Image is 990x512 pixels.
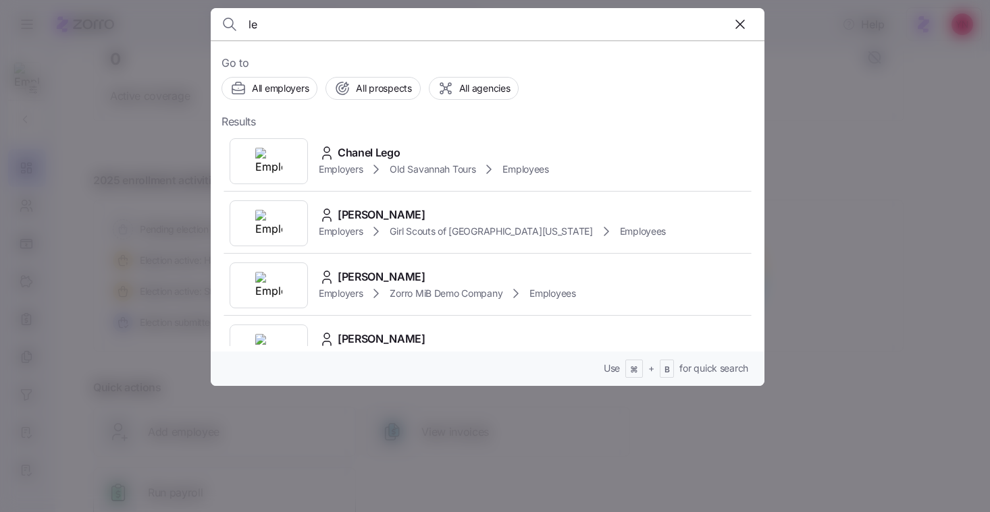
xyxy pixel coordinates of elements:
span: Zorro MiB Demo Company [390,287,502,300]
button: All employers [222,77,317,100]
span: + [648,362,654,375]
span: Use [604,362,620,375]
img: Employer logo [255,272,282,299]
span: Employees [529,287,575,300]
span: All employers [252,82,309,95]
span: ⌘ [630,364,638,376]
span: Chanel Lego [338,144,400,161]
span: for quick search [679,362,748,375]
span: [PERSON_NAME] [338,268,425,285]
button: All agencies [429,77,519,100]
span: Employers [319,287,363,300]
span: Go to [222,55,754,72]
span: B [665,364,670,376]
span: Old Savannah Tours [390,163,475,176]
span: Employees [502,163,548,176]
img: Employer logo [255,334,282,361]
span: All agencies [459,82,511,95]
span: [PERSON_NAME] [338,331,425,347]
img: Employer logo [255,148,282,175]
img: Employer logo [255,210,282,237]
button: All prospects [325,77,420,100]
span: [PERSON_NAME] [338,206,425,223]
span: Girl Scouts of [GEOGRAPHIC_DATA][US_STATE] [390,225,592,238]
span: All prospects [356,82,411,95]
span: Employers [319,163,363,176]
span: Results [222,113,256,130]
span: Employers [319,225,363,238]
span: Employees [620,225,666,238]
